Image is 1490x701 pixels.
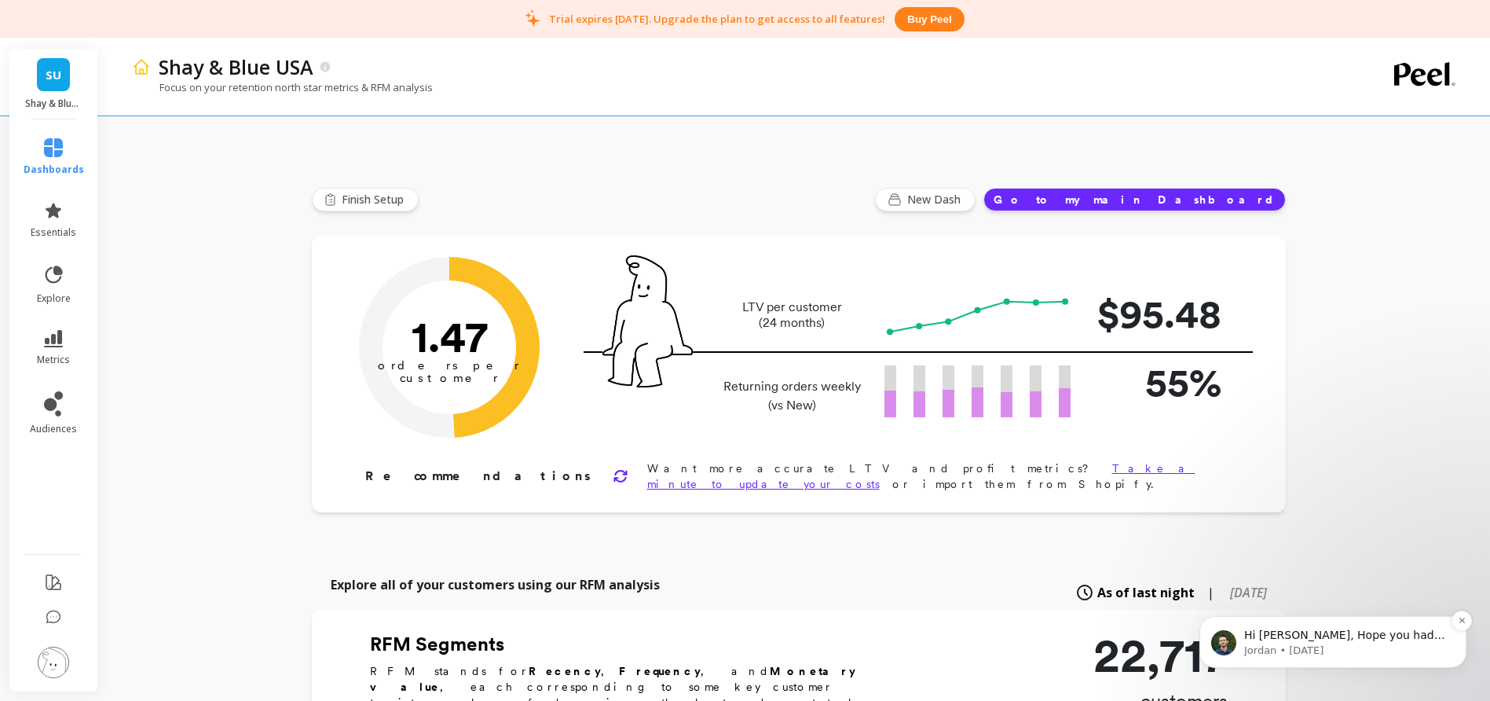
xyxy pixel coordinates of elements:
img: Profile image for Jordan [35,113,60,138]
text: 1.47 [411,310,487,362]
img: pal seatted on line [602,255,693,387]
button: Dismiss notification [276,94,296,114]
p: Returning orders weekly (vs New) [719,377,866,415]
h2: RFM Segments [370,632,904,657]
div: message notification from Jordan, 1d ago. Hi Paul, Hope you had a nice weekend. Our engineering t... [24,99,291,151]
p: Explore all of your customers using our RFM analysis [331,575,660,594]
p: Message from Jordan, sent 1d ago [68,127,271,141]
img: profile picture [38,647,69,678]
p: Hi [PERSON_NAME], Hope you had a nice weekend. Our engineering team jumped in to help with this a... [68,111,271,127]
iframe: Intercom notifications message [1176,517,1490,693]
p: Shay & Blue USA [25,97,82,110]
span: essentials [31,226,76,239]
p: Recommendations [365,467,594,486]
p: Focus on your retention north star metrics & RFM analysis [132,80,433,94]
button: Finish Setup [312,188,419,211]
p: 55% [1096,353,1221,412]
span: explore [37,292,71,305]
span: audiences [30,423,77,435]
p: LTV per customer (24 months) [719,299,866,331]
b: Recency [529,665,601,677]
span: dashboards [24,163,84,176]
span: New Dash [907,192,965,207]
p: 22,717 [1093,632,1228,679]
button: Buy peel [895,7,964,31]
img: header icon [132,57,151,76]
button: New Dash [875,188,976,211]
span: SU [46,66,61,84]
p: Shay & Blue USA [159,53,313,80]
p: Trial expires [DATE]. Upgrade the plan to get access to all features! [549,12,885,26]
b: Frequency [619,665,701,677]
p: Want more accurate LTV and profit metrics? or import them from Shopify. [647,461,1236,492]
tspan: orders per [378,358,521,373]
p: $95.48 [1096,284,1221,343]
button: Go to my main Dashboard [983,188,1286,211]
tspan: customer [399,371,499,385]
span: Finish Setup [342,192,408,207]
span: metrics [37,354,70,366]
span: As of last night [1097,583,1195,602]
